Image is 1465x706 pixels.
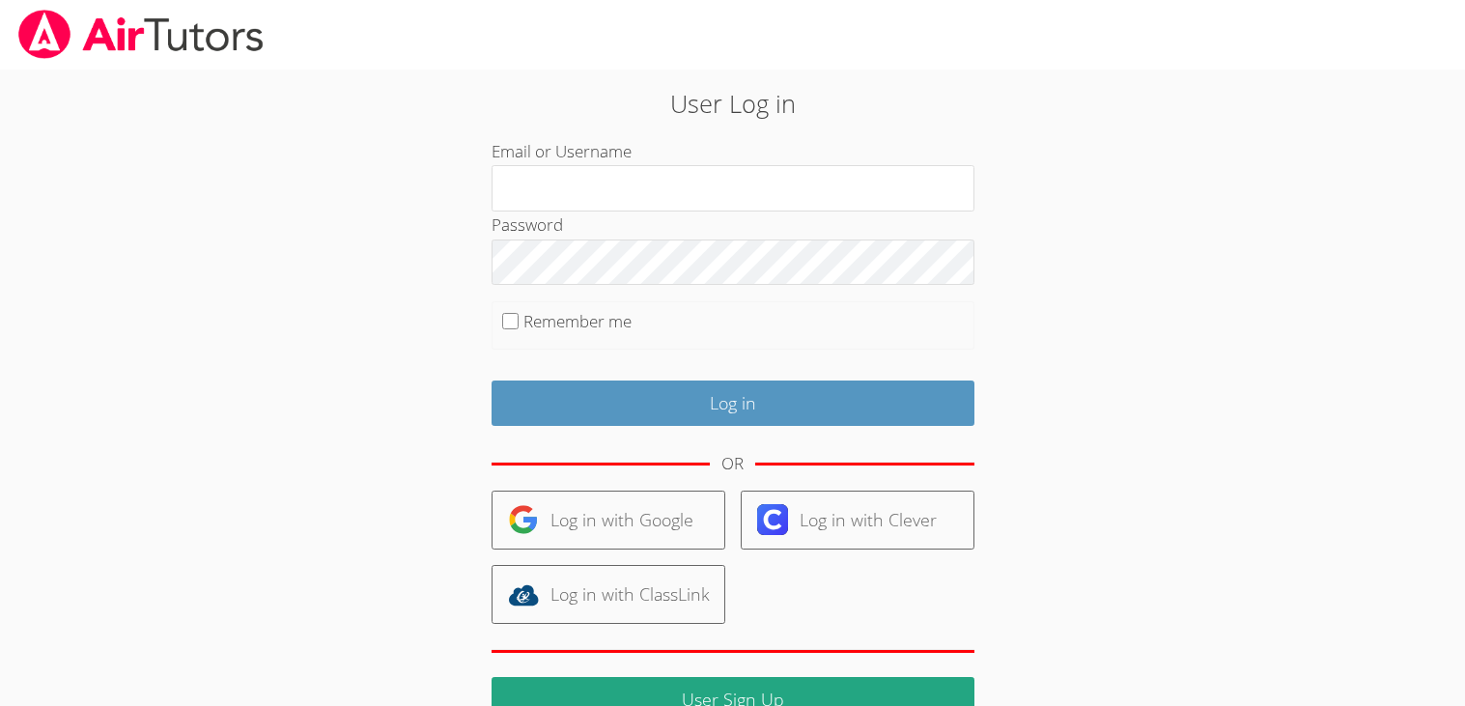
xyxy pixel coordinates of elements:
label: Email or Username [492,140,632,162]
img: clever-logo-6eab21bc6e7a338710f1a6ff85c0baf02591cd810cc4098c63d3a4b26e2feb20.svg [757,504,788,535]
label: Remember me [523,310,632,332]
img: google-logo-50288ca7cdecda66e5e0955fdab243c47b7ad437acaf1139b6f446037453330a.svg [508,504,539,535]
a: Log in with Clever [741,491,974,550]
input: Log in [492,381,974,426]
img: classlink-logo-d6bb404cc1216ec64c9a2012d9dc4662098be43eaf13dc465df04b49fa7ab582.svg [508,579,539,610]
a: Log in with ClassLink [492,565,725,624]
label: Password [492,213,563,236]
a: Log in with Google [492,491,725,550]
div: OR [721,450,744,478]
h2: User Log in [337,85,1128,122]
img: airtutors_banner-c4298cdbf04f3fff15de1276eac7730deb9818008684d7c2e4769d2f7ddbe033.png [16,10,266,59]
